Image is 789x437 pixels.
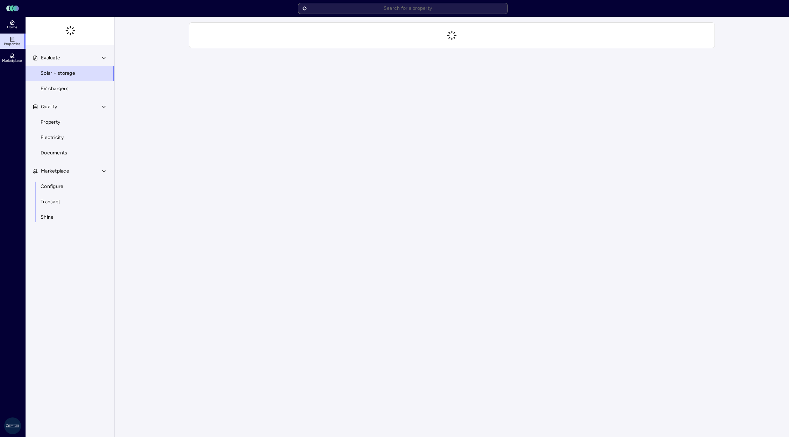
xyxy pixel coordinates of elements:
[25,210,115,225] a: Shine
[41,85,69,93] span: EV chargers
[298,3,508,14] input: Search for a property
[25,81,115,96] a: EV chargers
[41,183,63,190] span: Configure
[25,194,115,210] a: Transact
[41,167,69,175] span: Marketplace
[25,66,115,81] a: Solar + storage
[4,417,21,434] img: Greystar AS
[25,179,115,194] a: Configure
[26,99,115,115] button: Qualify
[41,54,60,62] span: Evaluate
[41,70,75,77] span: Solar + storage
[41,118,60,126] span: Property
[41,198,60,206] span: Transact
[4,42,21,46] span: Properties
[41,149,67,157] span: Documents
[41,213,54,221] span: Shine
[41,134,64,141] span: Electricity
[26,163,115,179] button: Marketplace
[41,103,57,111] span: Qualify
[7,25,17,29] span: Home
[25,145,115,161] a: Documents
[25,130,115,145] a: Electricity
[25,115,115,130] a: Property
[2,59,22,63] span: Marketplace
[26,50,115,66] button: Evaluate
